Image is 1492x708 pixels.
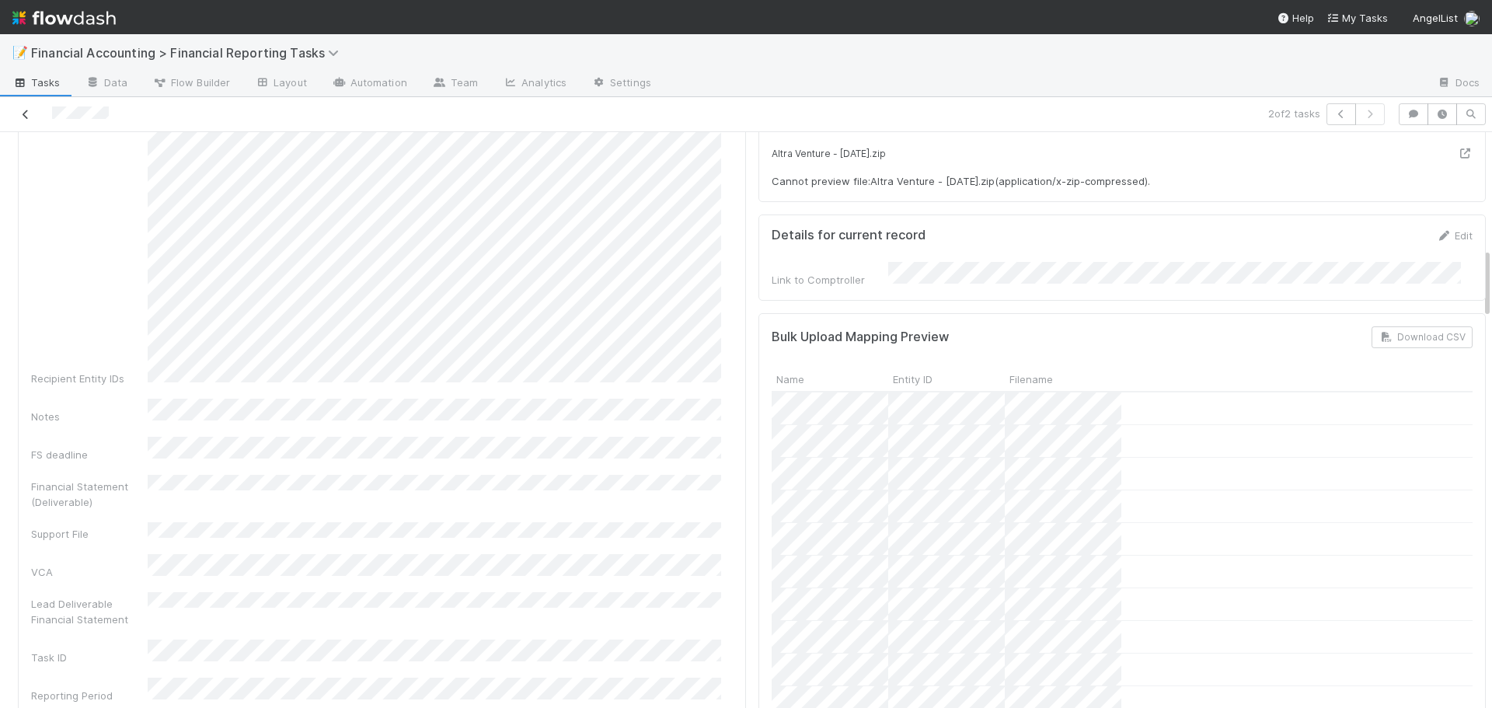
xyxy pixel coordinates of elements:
[31,371,148,386] div: Recipient Entity IDs
[772,367,888,391] div: Name
[888,367,1005,391] div: Entity ID
[1326,12,1388,24] span: My Tasks
[31,650,148,665] div: Task ID
[12,5,116,31] img: logo-inverted-e16ddd16eac7371096b0.svg
[1436,229,1473,242] a: Edit
[772,148,886,159] small: Altra Venture - [DATE].zip
[1277,10,1314,26] div: Help
[140,71,242,96] a: Flow Builder
[1268,106,1320,121] span: 2 of 2 tasks
[772,330,949,345] h5: Bulk Upload Mapping Preview
[31,596,148,627] div: Lead Deliverable Financial Statement
[31,526,148,542] div: Support File
[1424,71,1492,96] a: Docs
[319,71,420,96] a: Automation
[490,71,579,96] a: Analytics
[12,75,61,90] span: Tasks
[1326,10,1388,26] a: My Tasks
[31,564,148,580] div: VCA
[1413,12,1458,24] span: AngelList
[152,75,230,90] span: Flow Builder
[31,688,148,703] div: Reporting Period
[772,173,1473,189] div: Cannot preview file: Altra Venture - [DATE].zip ( application/x-zip-compressed ).
[772,272,888,288] div: Link to Comptroller
[1005,367,1121,391] div: Filename
[420,71,490,96] a: Team
[242,71,319,96] a: Layout
[31,409,148,424] div: Notes
[579,71,664,96] a: Settings
[31,479,148,510] div: Financial Statement (Deliverable)
[12,46,28,59] span: 📝
[1464,11,1480,26] img: avatar_030f5503-c087-43c2-95d1-dd8963b2926c.png
[772,228,926,243] h5: Details for current record
[31,447,148,462] div: FS deadline
[31,45,347,61] span: Financial Accounting > Financial Reporting Tasks
[73,71,140,96] a: Data
[1372,326,1473,348] button: Download CSV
